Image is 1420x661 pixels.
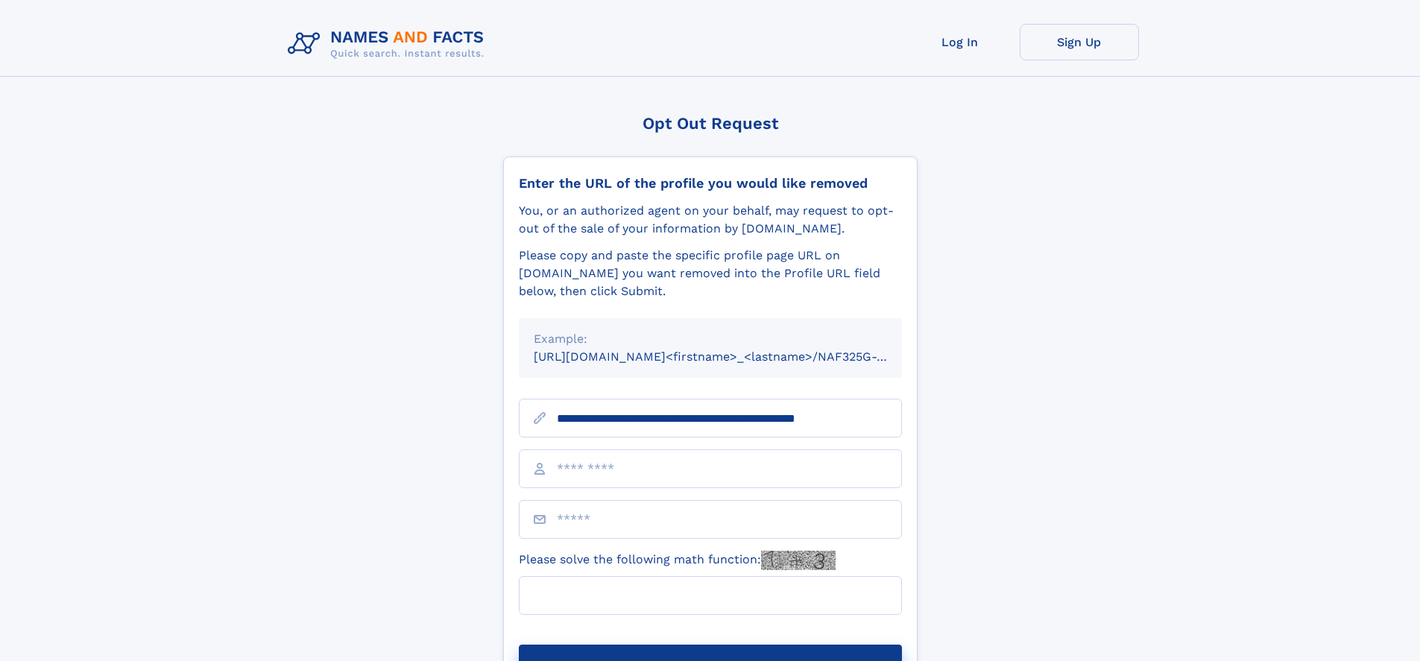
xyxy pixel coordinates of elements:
[519,551,836,570] label: Please solve the following math function:
[519,247,902,300] div: Please copy and paste the specific profile page URL on [DOMAIN_NAME] you want removed into the Pr...
[282,24,496,64] img: Logo Names and Facts
[1020,24,1139,60] a: Sign Up
[519,175,902,192] div: Enter the URL of the profile you would like removed
[503,114,918,133] div: Opt Out Request
[534,350,930,364] small: [URL][DOMAIN_NAME]<firstname>_<lastname>/NAF325G-xxxxxxxx
[534,330,887,348] div: Example:
[900,24,1020,60] a: Log In
[519,202,902,238] div: You, or an authorized agent on your behalf, may request to opt-out of the sale of your informatio...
